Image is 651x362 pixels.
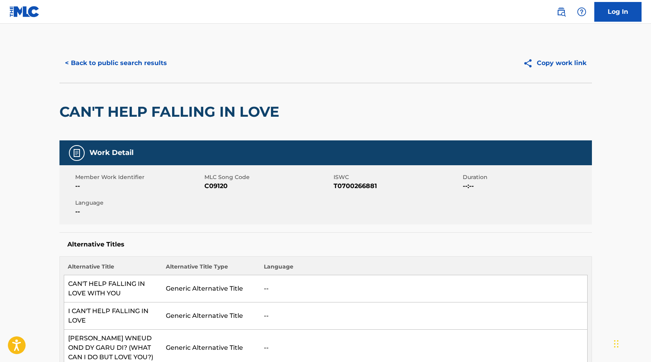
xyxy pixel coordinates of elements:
button: < Back to public search results [59,53,172,73]
h5: Alternative Titles [67,241,584,248]
a: Public Search [553,4,569,20]
span: T0700266881 [334,181,461,191]
a: Log In [594,2,642,22]
img: MLC Logo [9,6,40,17]
h5: Work Detail [89,148,134,157]
span: C09120 [204,181,332,191]
h2: CAN'T HELP FALLING IN LOVE [59,103,283,121]
button: Copy work link [517,53,592,73]
img: Copy work link [523,58,537,68]
span: ISWC [334,173,461,181]
span: Member Work Identifier [75,173,202,181]
span: Duration [463,173,590,181]
td: Generic Alternative Title [162,275,260,302]
img: Work Detail [72,148,82,158]
img: help [577,7,586,17]
td: -- [260,275,587,302]
td: Generic Alternative Title [162,302,260,330]
span: -- [75,207,202,216]
td: I CAN'T HELP FALLING IN LOVE [64,302,162,330]
span: MLC Song Code [204,173,332,181]
span: Language [75,199,202,207]
div: Help [574,4,590,20]
th: Language [260,263,587,275]
td: CAN'T HELP FALLING IN LOVE WITH YOU [64,275,162,302]
span: -- [75,181,202,191]
span: --:-- [463,181,590,191]
div: Drag [614,332,619,356]
td: -- [260,302,587,330]
th: Alternative Title Type [162,263,260,275]
iframe: Chat Widget [612,324,651,362]
th: Alternative Title [64,263,162,275]
img: search [556,7,566,17]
